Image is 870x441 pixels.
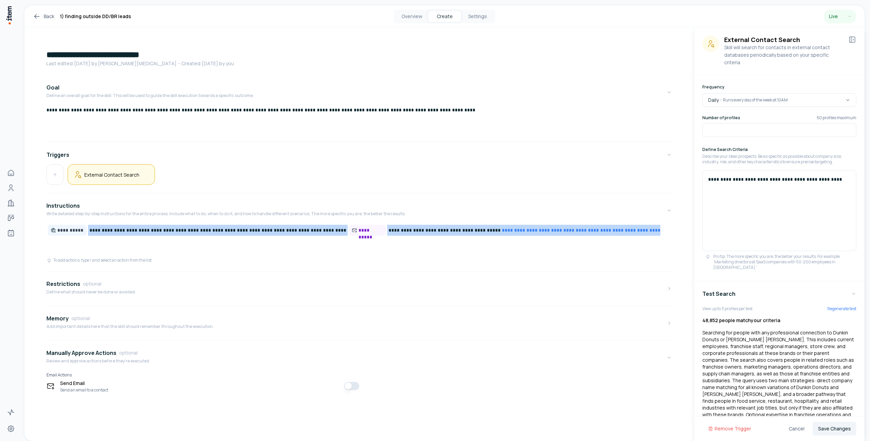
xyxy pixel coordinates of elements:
[60,12,131,20] h1: 1) finding outside DD/BR leads
[395,11,428,22] button: Overview
[33,12,54,20] a: Back
[4,181,18,195] a: People
[83,280,101,287] span: optional
[46,202,80,210] h4: Instructions
[702,422,757,436] button: Remove Trigger
[702,115,740,121] label: Number of profiles
[60,387,108,393] span: Send an email to a contact
[46,93,254,98] p: Define an overall goal for the skill. This will be used to guide the skill execution towards a sp...
[4,166,18,180] a: Home
[46,225,672,268] div: InstructionsWrite detailed step-by-step instructions for the entire process. Include what to do, ...
[713,254,854,270] p: Pro tip: The more specific you are, the better your results. For example: 'Marketing directors at...
[702,284,856,303] button: Test Search
[724,36,843,44] h3: External Contact Search
[702,290,735,298] h4: Test Search
[702,317,780,323] span: 48,852 people match your criteria
[702,306,753,312] p: View up to 3 profiles per test
[702,84,725,90] label: Frequency
[5,5,12,25] img: Item Brain Logo
[4,211,18,225] a: Deals
[46,145,672,164] button: Triggers
[46,60,672,67] p: Last edited: [DATE] by [PERSON_NAME][MEDICAL_DATA] ・Created: [DATE] by you
[46,358,150,364] p: Review and approve actions before they're executed.
[702,147,856,152] h6: Define Search Criteria
[46,343,672,372] button: Manually Approve ActionsoptionalReview and approve actions before they're executed.
[46,324,214,329] p: Add important details here that the skill should remember throughout the execution.
[46,211,406,217] p: Write detailed step-by-step instructions for the entire process. Include what to do, when to do i...
[46,151,69,159] h4: Triggers
[817,115,856,121] p: 50 profiles maximum
[46,83,59,92] h4: Goal
[84,171,139,178] h5: External Contact Search
[46,280,80,288] h4: Restrictions
[46,309,672,337] button: MemoryoptionalAdd important details here that the skill should remember throughout the execution.
[46,258,153,263] div: To add actions, type / and select an action from the list.
[827,306,856,312] button: Regenerate test
[46,196,672,225] button: InstructionsWrite detailed step-by-step instructions for the entire process. Include what to do, ...
[702,154,856,165] p: Describe your ideal prospects. Be as specific as possible about company size, industry, role, and...
[4,196,18,210] a: Companies
[119,349,138,356] span: optional
[724,44,843,66] p: Skill will search for contacts in external contact databases periodically based on your specific ...
[813,422,856,436] button: Save Changes
[46,78,672,107] button: GoalDefine an overall goal for the skill. This will be used to guide the skill execution towards ...
[46,289,136,295] p: Define what should never be done or avoided.
[783,422,810,436] button: Cancel
[60,379,108,387] span: Send Email
[4,226,18,240] a: Agents
[4,422,18,436] a: Settings
[46,372,672,398] div: Manually Approve ActionsoptionalReview and approve actions before they're executed.
[4,405,18,419] a: Activity
[46,372,359,378] h6: Email Actions
[71,315,90,322] span: optional
[46,164,672,190] div: Triggers
[46,107,672,139] div: GoalDefine an overall goal for the skill. This will be used to guide the skill execution towards ...
[461,11,494,22] button: Settings
[46,349,116,357] h4: Manually Approve Actions
[428,11,461,22] button: Create
[46,274,672,303] button: RestrictionsoptionalDefine what should never be done or avoided.
[46,314,69,322] h4: Memory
